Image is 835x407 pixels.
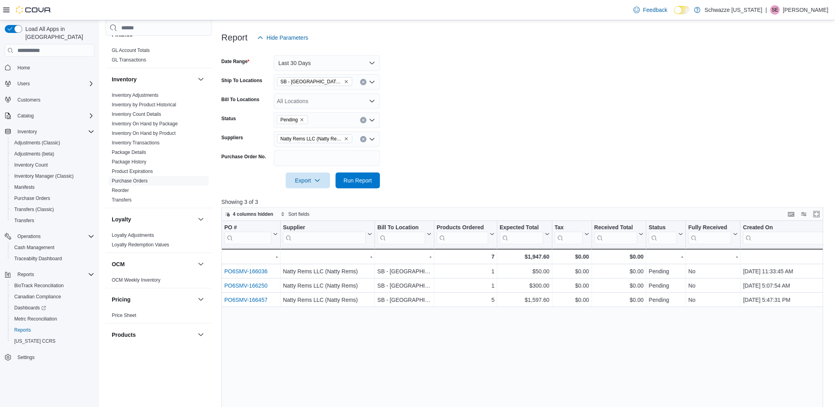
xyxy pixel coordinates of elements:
span: Dark Mode [674,14,674,15]
div: Bill To Location [377,224,425,232]
button: Open list of options [369,98,375,104]
span: Transfers [14,217,34,224]
span: Purchase Orders [112,178,148,184]
a: Price Sheet [112,313,136,318]
div: $0.00 [594,295,644,305]
button: OCM [196,259,206,269]
button: PO # [224,224,278,244]
div: $0.00 [594,281,644,290]
label: Date Range [222,58,250,65]
div: - [649,252,683,261]
button: Products Ordered [437,224,495,244]
div: Pending [649,281,683,290]
a: Inventory Count [11,160,51,170]
div: Pending [649,295,683,305]
a: OCM Weekly Inventory [112,277,161,283]
button: Tax [554,224,589,244]
span: Catalog [14,111,94,121]
button: Keyboard shortcuts [787,209,796,219]
span: Transfers [11,216,94,225]
a: Manifests [11,182,38,192]
a: Transfers [112,197,132,203]
a: Loyalty Adjustments [112,232,154,238]
button: 4 columns hidden [222,209,277,219]
button: Reports [8,324,97,336]
div: Received Total [594,224,637,244]
button: Inventory Manager (Classic) [8,171,97,182]
a: Inventory Transactions [112,140,160,146]
div: $1,597.60 [500,295,550,305]
span: Inventory Transactions [112,140,160,146]
div: Fully Received [688,224,732,244]
button: Export [286,173,330,188]
div: Created On [743,224,825,244]
div: $50.00 [500,267,550,276]
a: Adjustments (Classic) [11,138,63,148]
div: 1 [437,267,495,276]
span: Dashboards [11,303,94,313]
div: Supplier [283,224,366,244]
span: Washington CCRS [11,336,94,346]
a: Cash Management [11,243,57,252]
span: Inventory by Product Historical [112,102,176,108]
div: Natty Rems LLC (Natty Rems) [283,295,372,305]
div: Finance [105,46,212,68]
button: Clear input [360,117,367,123]
button: Operations [2,231,97,242]
span: Natty Rems LLC (Natty Rems) [281,135,342,143]
a: Inventory Count Details [112,111,161,117]
button: Inventory Count [8,159,97,171]
button: Fully Received [688,224,738,244]
button: Inventory [112,75,195,83]
div: Pricing [105,311,212,323]
button: Remove SB - Fort Collins from selection in this group [344,79,349,84]
span: SB - Fort Collins [277,77,352,86]
button: Loyalty [112,215,195,223]
h3: Inventory [112,75,137,83]
div: $0.00 [554,281,589,290]
span: Transfers (Classic) [11,205,94,214]
div: Tax [554,224,583,244]
div: Inventory [105,90,212,208]
a: Inventory On Hand by Product [112,131,176,136]
span: Inventory [14,127,94,136]
button: Transfers (Classic) [8,204,97,215]
a: Home [14,63,33,73]
div: Stacey Edwards [770,5,780,15]
span: Traceabilty Dashboard [14,255,62,262]
div: Products Ordered [437,224,488,244]
button: Traceabilty Dashboard [8,253,97,264]
a: Canadian Compliance [11,292,64,301]
p: Showing 3 of 3 [222,198,829,206]
span: Inventory [17,129,37,135]
a: Inventory Manager (Classic) [11,171,77,181]
button: Inventory [14,127,40,136]
span: Manifests [11,182,94,192]
a: Traceabilty Dashboard [11,254,65,263]
nav: Complex example [5,58,94,384]
button: Settings [2,351,97,363]
span: BioTrack Reconciliation [14,282,64,289]
div: - [224,252,278,261]
a: Adjustments (beta) [11,149,57,159]
button: Remove Pending from selection in this group [300,117,304,122]
div: Loyalty [105,230,212,253]
span: Adjustments (beta) [11,149,94,159]
label: Suppliers [222,134,243,141]
a: Reorder [112,188,129,193]
span: Settings [14,352,94,362]
button: Pricing [196,295,206,304]
span: Reports [11,325,94,335]
div: Expected Total [500,224,543,244]
h3: Report [222,33,248,42]
span: Adjustments (Classic) [14,140,60,146]
span: Purchase Orders [14,195,50,202]
div: SB - [GEOGRAPHIC_DATA][PERSON_NAME] [377,281,432,290]
button: Open list of options [369,117,375,123]
div: Products Ordered [437,224,488,232]
div: [DATE] 5:07:54 AM [743,281,831,290]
